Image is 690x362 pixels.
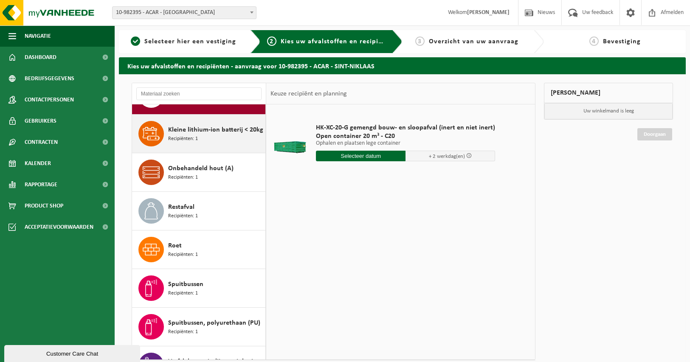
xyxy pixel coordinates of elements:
span: Spuitbussen, polyurethaan (PU) [168,318,260,328]
span: Spuitbussen [168,279,203,289]
button: Onbehandeld hout (A) Recipiënten: 1 [132,153,266,192]
span: Navigatie [25,25,51,47]
button: Restafval Recipiënten: 1 [132,192,266,230]
span: Rapportage [25,174,57,195]
span: Gebruikers [25,110,56,132]
span: Recipiënten: 1 [168,174,198,182]
span: Kalender [25,153,51,174]
span: 3 [415,36,425,46]
a: 1Selecteer hier een vestiging [123,36,244,47]
span: Acceptatievoorwaarden [25,216,93,238]
span: HK-XC-20-G gemengd bouw- en sloopafval (inert en niet inert) [316,123,495,132]
span: Roet [168,241,182,251]
span: 1 [131,36,140,46]
h2: Kies uw afvalstoffen en recipiënten - aanvraag voor 10-982395 - ACAR - SINT-NIKLAAS [119,57,686,74]
span: Recipiënten: 1 [168,251,198,259]
input: Materiaal zoeken [136,87,262,100]
span: Bedrijfsgegevens [25,68,74,89]
span: Product Shop [25,195,63,216]
div: Keuze recipiënt en planning [266,83,351,104]
span: 10-982395 - ACAR - SINT-NIKLAAS [112,6,256,19]
button: Kleine lithium-ion batterij < 20kg Recipiënten: 1 [132,115,266,153]
span: Kies uw afvalstoffen en recipiënten [281,38,397,45]
span: 10-982395 - ACAR - SINT-NIKLAAS [113,7,256,19]
iframe: chat widget [4,343,142,362]
span: Recipiënten: 1 [168,328,198,336]
span: Selecteer hier een vestiging [144,38,236,45]
p: Uw winkelmand is leeg [544,103,673,119]
a: Doorgaan [637,128,672,140]
span: 2 [267,36,276,46]
span: 4 [589,36,599,46]
span: Bevestiging [603,38,641,45]
button: Roet Recipiënten: 1 [132,230,266,269]
strong: [PERSON_NAME] [467,9,510,16]
span: Recipiënten: 1 [168,212,198,220]
span: Recipiënten: 1 [168,135,198,143]
span: Recipiënten: 1 [168,289,198,297]
p: Ophalen en plaatsen lege container [316,140,495,146]
span: + 2 werkdag(en) [429,154,465,159]
span: Contactpersonen [25,89,74,110]
span: Restafval [168,202,194,212]
button: Spuitbussen, polyurethaan (PU) Recipiënten: 1 [132,308,266,346]
span: Contracten [25,132,58,153]
span: Dashboard [25,47,56,68]
button: Spuitbussen Recipiënten: 1 [132,269,266,308]
span: Open container 20 m³ - C20 [316,132,495,140]
span: Overzicht van uw aanvraag [429,38,518,45]
div: [PERSON_NAME] [544,83,673,103]
span: Kleine lithium-ion batterij < 20kg [168,125,263,135]
input: Selecteer datum [316,151,406,161]
span: Onbehandeld hout (A) [168,163,234,174]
